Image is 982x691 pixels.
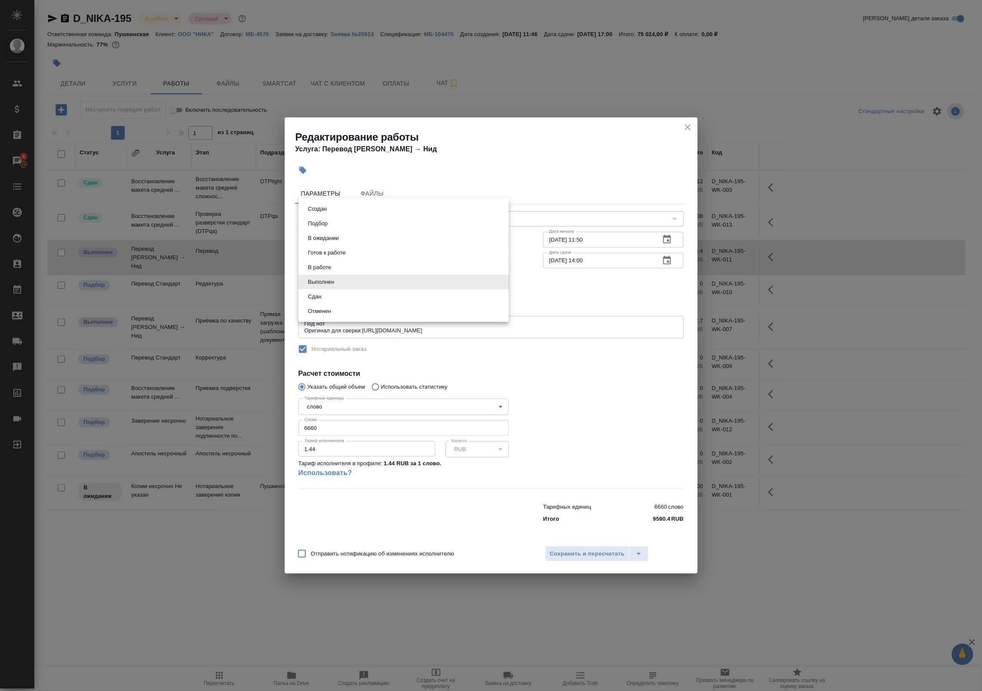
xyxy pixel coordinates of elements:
button: Выполнен [305,277,337,287]
button: Создан [305,204,329,214]
button: Подбор [305,219,330,228]
button: Сдан [305,292,324,301]
button: Готов к работе [305,248,348,258]
button: В работе [305,263,334,272]
button: Отменен [305,307,334,316]
button: В ожидании [305,233,342,243]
